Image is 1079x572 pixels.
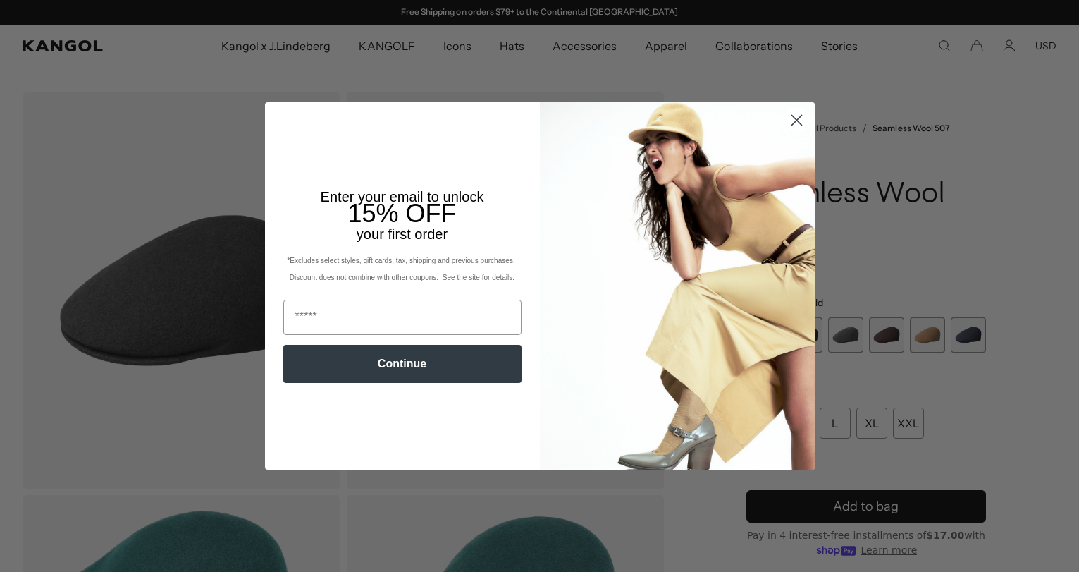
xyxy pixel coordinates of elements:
[347,199,456,228] span: 15% OFF
[283,345,522,383] button: Continue
[287,257,517,281] span: *Excludes select styles, gift cards, tax, shipping and previous purchases. Discount does not comb...
[784,108,809,133] button: Close dialog
[321,189,484,205] span: Enter your email to unlock
[283,300,522,335] input: Email
[357,226,448,242] span: your first order
[540,102,815,469] img: 93be19ad-e773-4382-80b9-c9d740c9197f.jpeg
